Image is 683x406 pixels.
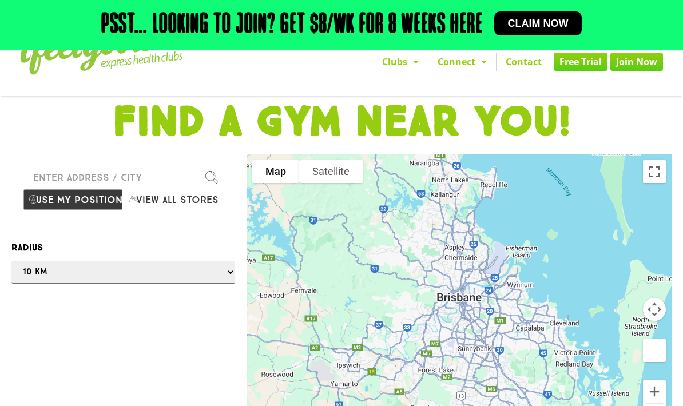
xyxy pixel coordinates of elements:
[643,160,666,183] button: Toggle fullscreen view
[23,189,123,210] button: Use my position
[610,53,663,71] a: Join Now
[373,53,428,71] a: Clubs
[643,380,666,403] button: Zoom in
[428,53,496,71] a: Connect
[123,189,223,210] button: View all stores
[101,11,483,39] h2: Psst… Looking to join? Get $8/wk for 8 weeks here
[554,53,607,71] a: Free Trial
[643,339,666,362] button: Drag Pegman onto the map to open Street View
[6,102,677,143] h1: FIND A GYM NEAR YOU!
[497,53,551,71] a: Contact
[252,160,299,183] button: Show street map
[11,240,235,255] label: Radius
[249,53,663,71] nav: Menu
[205,171,218,184] img: search.svg
[494,11,582,35] a: Claim now
[643,298,666,321] button: Map camera controls
[508,18,569,29] span: Claim now
[299,160,363,183] button: Show satellite imagery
